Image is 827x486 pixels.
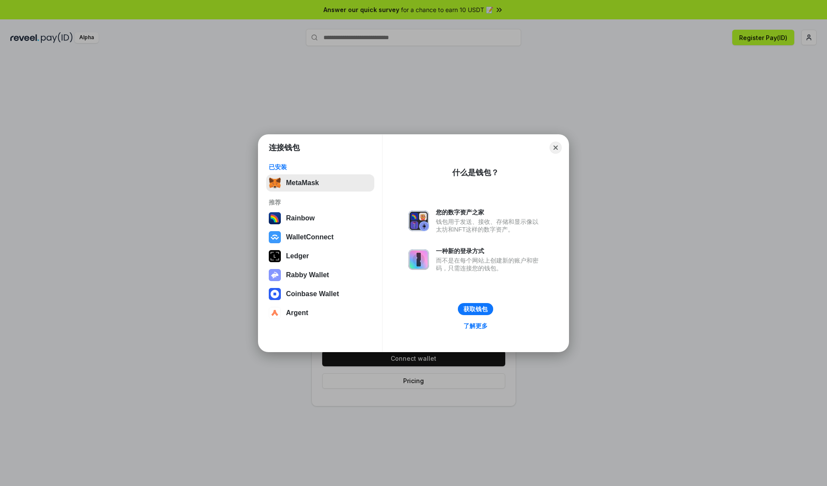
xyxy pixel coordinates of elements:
[436,208,543,216] div: 您的数字资产之家
[266,174,374,192] button: MetaMask
[269,163,372,171] div: 已安装
[463,305,488,313] div: 获取钱包
[269,177,281,189] img: svg+xml,%3Csvg%20fill%3D%22none%22%20height%3D%2233%22%20viewBox%3D%220%200%2035%2033%22%20width%...
[269,142,300,153] h1: 连接钱包
[286,309,308,317] div: Argent
[269,288,281,300] img: svg+xml,%3Csvg%20width%3D%2228%22%20height%3D%2228%22%20viewBox%3D%220%200%2028%2028%22%20fill%3D...
[286,179,319,187] div: MetaMask
[266,229,374,246] button: WalletConnect
[269,250,281,262] img: svg+xml,%3Csvg%20xmlns%3D%22http%3A%2F%2Fwww.w3.org%2F2000%2Fsvg%22%20width%3D%2228%22%20height%3...
[408,210,429,231] img: svg+xml,%3Csvg%20xmlns%3D%22http%3A%2F%2Fwww.w3.org%2F2000%2Fsvg%22%20fill%3D%22none%22%20viewBox...
[266,304,374,322] button: Argent
[266,210,374,227] button: Rainbow
[436,247,543,255] div: 一种新的登录方式
[286,233,334,241] div: WalletConnect
[463,322,488,330] div: 了解更多
[266,248,374,265] button: Ledger
[269,269,281,281] img: svg+xml,%3Csvg%20xmlns%3D%22http%3A%2F%2Fwww.w3.org%2F2000%2Fsvg%22%20fill%3D%22none%22%20viewBox...
[266,285,374,303] button: Coinbase Wallet
[286,252,309,260] div: Ledger
[458,320,493,331] a: 了解更多
[550,142,562,154] button: Close
[286,214,315,222] div: Rainbow
[266,266,374,284] button: Rabby Wallet
[269,212,281,224] img: svg+xml,%3Csvg%20width%3D%22120%22%20height%3D%22120%22%20viewBox%3D%220%200%20120%20120%22%20fil...
[269,307,281,319] img: svg+xml,%3Csvg%20width%3D%2228%22%20height%3D%2228%22%20viewBox%3D%220%200%2028%2028%22%20fill%3D...
[286,290,339,298] div: Coinbase Wallet
[452,167,499,178] div: 什么是钱包？
[286,271,329,279] div: Rabby Wallet
[269,198,372,206] div: 推荐
[458,303,493,315] button: 获取钱包
[408,249,429,270] img: svg+xml,%3Csvg%20xmlns%3D%22http%3A%2F%2Fwww.w3.org%2F2000%2Fsvg%22%20fill%3D%22none%22%20viewBox...
[436,218,543,233] div: 钱包用于发送、接收、存储和显示像以太坊和NFT这样的数字资产。
[269,231,281,243] img: svg+xml,%3Csvg%20width%3D%2228%22%20height%3D%2228%22%20viewBox%3D%220%200%2028%2028%22%20fill%3D...
[436,257,543,272] div: 而不是在每个网站上创建新的账户和密码，只需连接您的钱包。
